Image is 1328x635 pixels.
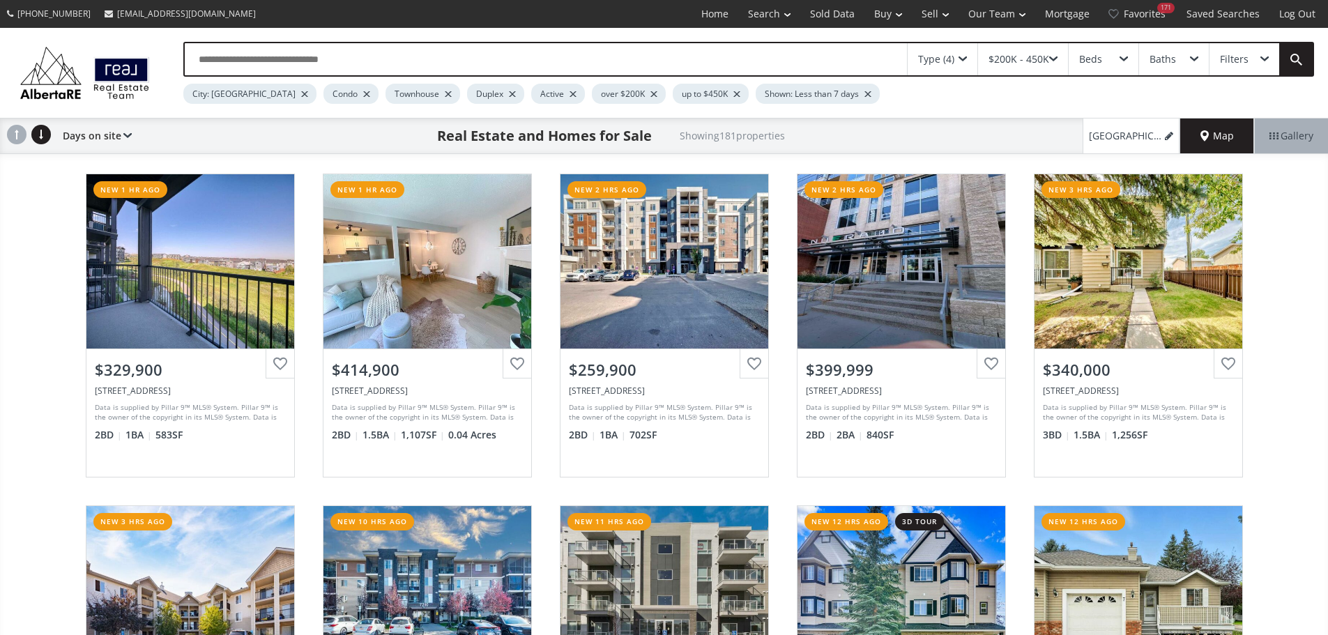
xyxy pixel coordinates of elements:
[1089,129,1162,143] span: [GEOGRAPHIC_DATA], 200K - 450K
[1180,118,1254,153] div: Map
[1043,428,1070,442] span: 3 BD
[1112,428,1147,442] span: 1,256 SF
[673,84,749,104] div: up to $450K
[14,43,155,102] img: Logo
[989,54,1049,64] div: $200K - 450K
[592,84,666,104] div: over $200K
[531,84,585,104] div: Active
[1043,385,1234,397] div: 7205 4 Street NE #16, Calgary, AB T2K 5S3
[362,428,397,442] span: 1.5 BA
[155,428,183,442] span: 583 SF
[98,1,263,26] a: [EMAIL_ADDRESS][DOMAIN_NAME]
[332,428,359,442] span: 2 BD
[467,84,524,104] div: Duplex
[401,428,445,442] span: 1,107 SF
[1150,54,1176,64] div: Baths
[309,160,546,491] a: new 1 hr ago$414,900[STREET_ADDRESS]Data is supplied by Pillar 9™ MLS® System. Pillar 9™ is the o...
[569,402,756,423] div: Data is supplied by Pillar 9™ MLS® System. Pillar 9™ is the owner of the copyright in its MLS® Sy...
[918,54,954,64] div: Type (4)
[332,359,523,381] div: $414,900
[1043,402,1230,423] div: Data is supplied by Pillar 9™ MLS® System. Pillar 9™ is the owner of the copyright in its MLS® Sy...
[323,84,379,104] div: Condo
[95,402,282,423] div: Data is supplied by Pillar 9™ MLS® System. Pillar 9™ is the owner of the copyright in its MLS® Sy...
[1083,118,1180,153] a: [GEOGRAPHIC_DATA], 200K - 450K
[680,130,785,141] h2: Showing 181 properties
[546,160,783,491] a: new 2 hrs ago$259,900[STREET_ADDRESS]Data is supplied by Pillar 9™ MLS® System. Pillar 9™ is the ...
[1254,118,1328,153] div: Gallery
[72,160,309,491] a: new 1 hr ago$329,900[STREET_ADDRESS]Data is supplied by Pillar 9™ MLS® System. Pillar 9™ is the o...
[1269,129,1313,143] span: Gallery
[437,126,652,146] h1: Real Estate and Homes for Sale
[837,428,863,442] span: 2 BA
[783,160,1020,491] a: new 2 hrs ago$399,999[STREET_ADDRESS]Data is supplied by Pillar 9™ MLS® System. Pillar 9™ is the ...
[95,385,286,397] div: 40 Sage Hill Walk NW #314, Calgary, AB T3R 2C5
[386,84,460,104] div: Townhouse
[1157,3,1175,13] div: 171
[125,428,152,442] span: 1 BA
[183,84,316,104] div: City: [GEOGRAPHIC_DATA]
[1074,428,1108,442] span: 1.5 BA
[17,8,91,20] span: [PHONE_NUMBER]
[569,359,760,381] div: $259,900
[806,359,997,381] div: $399,999
[1079,54,1102,64] div: Beds
[629,428,657,442] span: 702 SF
[569,428,596,442] span: 2 BD
[600,428,626,442] span: 1 BA
[806,428,833,442] span: 2 BD
[569,385,760,397] div: 4641 128 Avenue NE #4112, Calgary, AB T3N 1T5
[867,428,894,442] span: 840 SF
[56,118,132,153] div: Days on site
[806,402,993,423] div: Data is supplied by Pillar 9™ MLS® System. Pillar 9™ is the owner of the copyright in its MLS® Sy...
[806,385,997,397] div: 211 13 Avenue SE #2008, Calgary, AB T2G 1E1
[1020,160,1257,491] a: new 3 hrs ago$340,000[STREET_ADDRESS]Data is supplied by Pillar 9™ MLS® System. Pillar 9™ is the ...
[448,428,496,442] span: 0.04 Acres
[756,84,880,104] div: Shown: Less than 7 days
[95,359,286,381] div: $329,900
[1200,129,1234,143] span: Map
[95,428,122,442] span: 2 BD
[1043,359,1234,381] div: $340,000
[1220,54,1249,64] div: Filters
[332,385,523,397] div: 16 Millrise Green SW, Calgary, AB T2Y 3E8
[117,8,256,20] span: [EMAIL_ADDRESS][DOMAIN_NAME]
[332,402,519,423] div: Data is supplied by Pillar 9™ MLS® System. Pillar 9™ is the owner of the copyright in its MLS® Sy...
